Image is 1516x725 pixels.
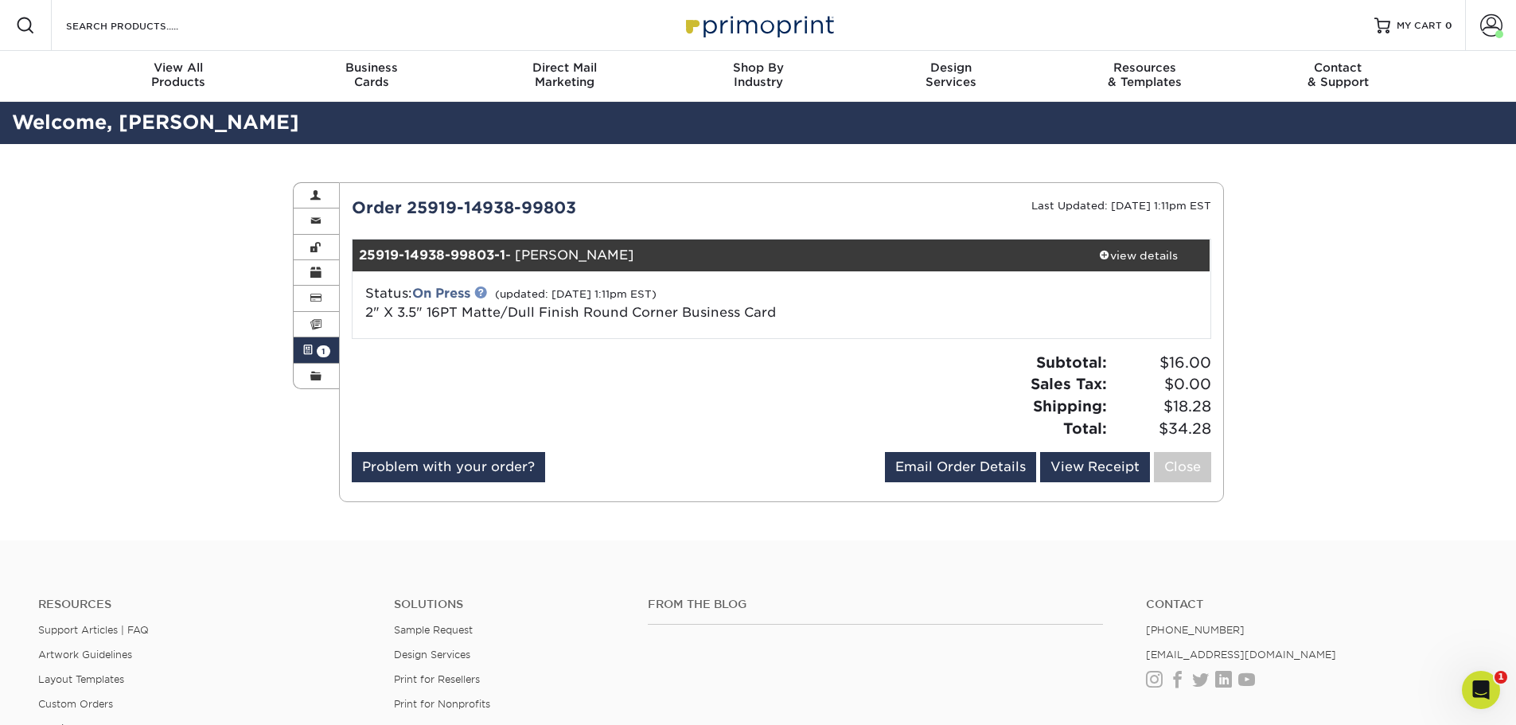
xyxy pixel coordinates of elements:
[1067,240,1210,271] a: view details
[394,698,490,710] a: Print for Nonprofits
[1241,51,1435,102] a: Contact& Support
[275,60,468,89] div: Cards
[394,598,624,611] h4: Solutions
[64,16,220,35] input: SEARCH PRODUCTS.....
[661,60,855,89] div: Industry
[38,598,370,611] h4: Resources
[1048,60,1241,89] div: & Templates
[353,284,924,322] div: Status:
[1154,452,1211,482] a: Close
[855,60,1048,75] span: Design
[1036,353,1107,371] strong: Subtotal:
[661,60,855,75] span: Shop By
[1112,396,1211,418] span: $18.28
[353,240,1067,271] div: - [PERSON_NAME]
[1445,20,1452,31] span: 0
[317,345,330,357] span: 1
[82,60,275,89] div: Products
[1048,51,1241,102] a: Resources& Templates
[294,337,340,363] a: 1
[495,288,657,300] small: (updated: [DATE] 1:11pm EST)
[1112,418,1211,440] span: $34.28
[412,286,470,301] a: On Press
[359,248,505,263] strong: 25919-14938-99803-1
[1048,60,1241,75] span: Resources
[1063,419,1107,437] strong: Total:
[394,673,480,685] a: Print for Resellers
[38,698,113,710] a: Custom Orders
[1146,598,1478,611] a: Contact
[661,51,855,102] a: Shop ByIndustry
[1146,624,1245,636] a: [PHONE_NUMBER]
[275,51,468,102] a: BusinessCards
[1462,671,1500,709] iframe: Intercom live chat
[855,60,1048,89] div: Services
[352,452,545,482] a: Problem with your order?
[1040,452,1150,482] a: View Receipt
[38,649,132,661] a: Artwork Guidelines
[82,60,275,75] span: View All
[365,305,776,320] a: 2" X 3.5" 16PT Matte/Dull Finish Round Corner Business Card
[468,51,661,102] a: Direct MailMarketing
[394,624,473,636] a: Sample Request
[1112,352,1211,374] span: $16.00
[855,51,1048,102] a: DesignServices
[340,196,781,220] div: Order 25919-14938-99803
[1146,649,1336,661] a: [EMAIL_ADDRESS][DOMAIN_NAME]
[885,452,1036,482] a: Email Order Details
[679,8,838,42] img: Primoprint
[1495,671,1507,684] span: 1
[1031,375,1107,392] strong: Sales Tax:
[1033,397,1107,415] strong: Shipping:
[468,60,661,75] span: Direct Mail
[468,60,661,89] div: Marketing
[1241,60,1435,75] span: Contact
[82,51,275,102] a: View AllProducts
[1112,373,1211,396] span: $0.00
[648,598,1103,611] h4: From the Blog
[275,60,468,75] span: Business
[38,673,124,685] a: Layout Templates
[38,624,149,636] a: Support Articles | FAQ
[1067,248,1210,263] div: view details
[1397,19,1442,33] span: MY CART
[394,649,470,661] a: Design Services
[1031,200,1211,212] small: Last Updated: [DATE] 1:11pm EST
[1241,60,1435,89] div: & Support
